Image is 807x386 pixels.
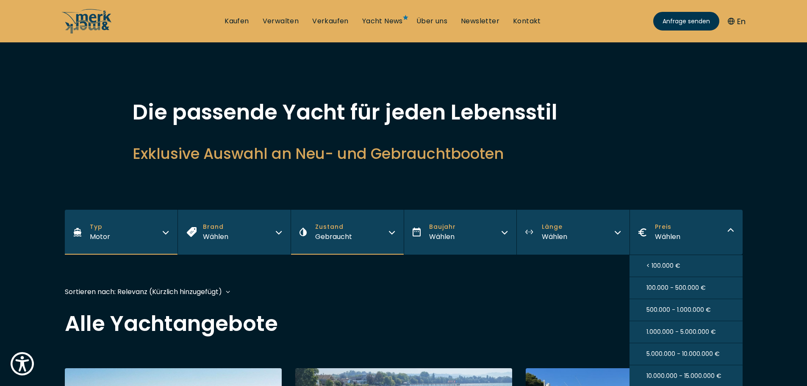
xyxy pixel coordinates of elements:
[630,210,743,255] button: PreisWählen
[630,343,743,365] button: 5.000.000 - 10.000.000 €
[65,210,178,255] button: TypMotor
[542,222,567,231] span: Länge
[315,232,352,242] span: Gebraucht
[728,16,746,27] button: En
[362,17,403,26] a: Yacht News
[646,261,680,270] span: < 100.000 €
[461,17,499,26] a: Newsletter
[404,210,517,255] button: BaujahrWählen
[312,17,349,26] a: Verkaufen
[653,12,719,31] a: Anfrage senden
[90,222,110,231] span: Typ
[542,231,567,242] div: Wählen
[655,222,680,231] span: Preis
[646,305,711,314] span: 500.000 - 1.000.000 €
[655,231,680,242] div: Wählen
[663,17,710,26] span: Anfrage senden
[291,210,404,255] button: ZustandGebraucht
[630,321,743,343] button: 1.000.000 - 5.000.000 €
[646,283,706,292] span: 100.000 - 500.000 €
[516,210,630,255] button: LängeWählen
[65,286,222,297] div: Sortieren nach: Relevanz (Kürzlich hinzugefügt)
[177,210,291,255] button: BrandWählen
[263,17,299,26] a: Verwalten
[630,255,743,277] button: < 100.000 €
[416,17,447,26] a: Über uns
[646,350,720,358] span: 5.000.000 - 10.000.000 €
[225,17,249,26] a: Kaufen
[513,17,541,26] a: Kontakt
[133,143,675,164] h2: Exklusive Auswahl an Neu- und Gebrauchtbooten
[630,277,743,299] button: 100.000 - 500.000 €
[90,232,110,242] span: Motor
[203,222,228,231] span: Brand
[429,222,456,231] span: Baujahr
[65,313,743,334] h2: Alle Yachtangebote
[133,102,675,123] h1: Die passende Yacht für jeden Lebensstil
[630,299,743,321] button: 500.000 - 1.000.000 €
[203,231,228,242] div: Wählen
[315,222,352,231] span: Zustand
[8,350,36,378] button: Show Accessibility Preferences
[429,231,456,242] div: Wählen
[646,372,721,380] span: 10.000.000 - 15.000.000 €
[646,328,716,336] span: 1.000.000 - 5.000.000 €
